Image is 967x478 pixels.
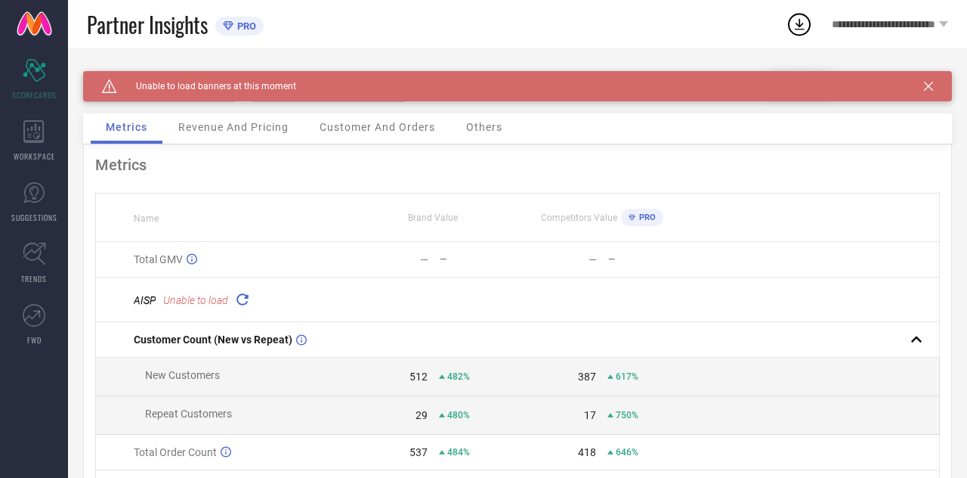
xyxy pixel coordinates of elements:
span: Repeat Customers [145,408,232,420]
div: 418 [578,446,596,458]
div: 17 [584,409,596,421]
span: SCORECARDS [12,89,57,101]
span: PRO [635,213,656,222]
span: 484% [447,447,470,458]
span: Metrics [106,121,147,133]
span: Brand Value [408,213,458,223]
span: 646% [616,447,638,458]
span: Partner Insights [87,9,208,40]
span: SUGGESTIONS [11,212,57,223]
span: New Customers [145,369,220,381]
span: Total GMV [134,253,183,265]
span: Unable to load [163,294,228,306]
span: FWD [27,334,42,346]
div: — [608,254,685,265]
span: Others [466,121,502,133]
div: Metrics [95,156,940,174]
div: — [589,253,597,265]
div: — [440,254,517,265]
div: Open download list [786,11,813,38]
div: Brand [83,71,234,82]
div: 512 [409,371,428,383]
span: Total Order Count [134,446,217,458]
span: TRENDS [21,273,47,284]
span: Customer And Orders [320,121,435,133]
span: 617% [616,371,638,382]
div: — [420,253,428,265]
div: 537 [409,446,428,458]
span: Unable to load banners at this moment [117,81,296,92]
span: Competitors Value [541,213,617,223]
span: Customer Count (New vs Repeat) [134,334,292,346]
span: 482% [447,371,470,382]
span: WORKSPACE [14,151,55,162]
span: Name [134,213,159,224]
div: Reload "AISP" [232,289,253,310]
span: 480% [447,410,470,421]
span: AISP [134,294,156,306]
span: Revenue And Pricing [178,121,289,133]
div: 387 [578,371,596,383]
span: 750% [616,410,638,421]
span: PRO [233,20,256,32]
div: 29 [416,409,428,421]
